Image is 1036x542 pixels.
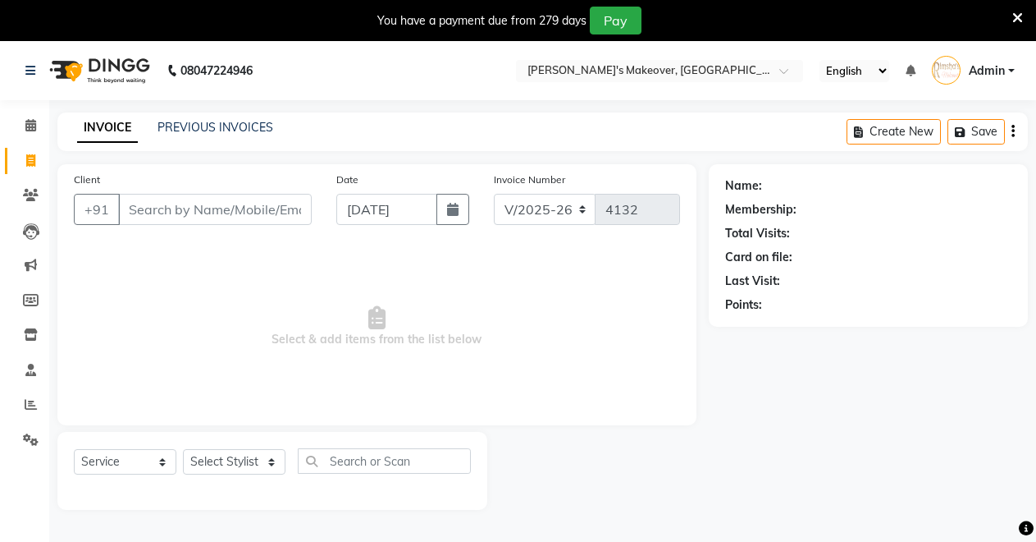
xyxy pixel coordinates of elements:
[725,201,796,218] div: Membership:
[336,172,358,187] label: Date
[969,62,1005,80] span: Admin
[725,225,790,242] div: Total Visits:
[725,273,780,290] div: Last Visit:
[494,172,565,187] label: Invoice Number
[932,56,961,85] img: Admin
[590,7,641,34] button: Pay
[947,119,1005,145] button: Save
[74,245,680,409] span: Select & add items from the list below
[180,48,253,94] b: 08047224946
[157,120,273,135] a: PREVIOUS INVOICES
[377,12,586,30] div: You have a payment due from 279 days
[42,48,154,94] img: logo
[725,296,762,314] div: Points:
[847,119,941,145] button: Create New
[118,194,312,225] input: Search by Name/Mobile/Email/Code
[74,172,100,187] label: Client
[298,448,471,474] input: Search or Scan
[77,113,138,143] a: INVOICE
[725,249,792,266] div: Card on file:
[74,194,120,225] button: +91
[725,177,762,195] div: Name:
